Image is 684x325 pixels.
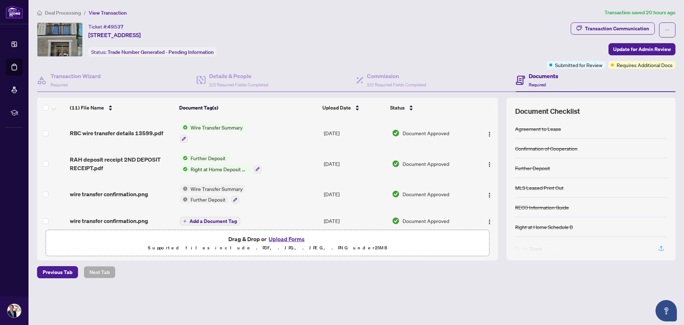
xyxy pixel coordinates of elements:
[180,217,240,225] button: Add a Document Tag
[180,216,240,225] button: Add a Document Tag
[321,179,389,210] td: [DATE]
[487,192,492,198] img: Logo
[70,217,148,225] span: wire transfer confirmation.png
[515,203,569,211] div: RECO Information Guide
[613,44,671,55] span: Update for Admin Review
[180,154,188,162] img: Status Icon
[89,10,127,16] span: View Transaction
[515,164,550,172] div: Further Deposit
[88,31,141,39] span: [STREET_ADDRESS]
[108,24,124,30] span: 49537
[321,209,389,232] td: [DATE]
[209,72,268,80] h4: Details & People
[608,43,675,55] button: Update for Admin Review
[617,61,673,69] span: Requires Additional Docs
[70,190,148,198] span: wire transfer confirmation.png
[188,123,245,131] span: Wire Transfer Summary
[515,144,577,152] div: Confirmation of Cooperation
[387,98,472,118] th: Status
[188,165,251,173] span: Right at Home Deposit Receipt
[84,266,115,278] button: Next Tab
[322,104,351,112] span: Upload Date
[392,129,400,137] img: Document Status
[180,165,188,173] img: Status Icon
[180,123,245,143] button: Status IconWire Transfer Summary
[321,148,389,179] td: [DATE]
[605,9,675,17] article: Transaction saved 20 hours ago
[529,72,558,80] h4: Documents
[6,5,23,19] img: logo
[555,61,602,69] span: Submitted for Review
[266,234,307,244] button: Upload Forms
[37,23,82,56] img: IMG-W12288813_1.jpg
[403,217,449,225] span: Document Approved
[188,154,228,162] span: Further Deposit
[43,266,72,278] span: Previous Tab
[484,188,495,200] button: Logo
[188,185,245,193] span: Wire Transfer Summary
[515,184,564,192] div: MLS Leased Print Out
[515,125,561,133] div: Agreement to Lease
[665,27,670,32] span: ellipsis
[392,190,400,198] img: Document Status
[180,123,188,131] img: Status Icon
[190,219,237,224] span: Add a Document Tag
[403,129,449,137] span: Document Approved
[88,22,124,31] div: Ticket #:
[484,215,495,227] button: Logo
[487,219,492,225] img: Logo
[188,195,228,203] span: Further Deposit
[209,82,268,87] span: 2/2 Required Fields Completed
[84,9,86,17] li: /
[50,244,485,252] p: Supported files include .PDF, .JPG, .JPEG, .PNG under 25 MB
[585,23,649,34] div: Transaction Communication
[320,98,387,118] th: Upload Date
[51,82,68,87] span: Required
[176,98,320,118] th: Document Tag(s)
[45,10,81,16] span: Deal Processing
[392,217,400,225] img: Document Status
[321,118,389,148] td: [DATE]
[70,129,163,137] span: RBC wire transfer details 13599.pdf
[529,82,546,87] span: Required
[367,82,426,87] span: 2/2 Required Fields Completed
[484,127,495,139] button: Logo
[484,158,495,169] button: Logo
[487,162,492,167] img: Logo
[88,47,217,57] div: Status:
[515,106,580,116] span: Document Checklist
[180,195,188,203] img: Status Icon
[403,160,449,168] span: Document Approved
[180,185,188,193] img: Status Icon
[37,266,78,278] button: Previous Tab
[515,223,573,231] div: Right at Home Schedule B
[392,160,400,168] img: Document Status
[108,49,214,55] span: Trade Number Generated - Pending Information
[37,10,42,15] span: home
[655,300,677,321] button: Open asap
[7,304,21,318] img: Profile Icon
[367,72,426,80] h4: Commission
[571,22,655,35] button: Transaction Communication
[180,154,261,173] button: Status IconFurther DepositStatus IconRight at Home Deposit Receipt
[67,98,177,118] th: (11) File Name
[180,185,245,204] button: Status IconWire Transfer SummaryStatus IconFurther Deposit
[403,190,449,198] span: Document Approved
[228,234,307,244] span: Drag & Drop or
[51,72,101,80] h4: Transaction Wizard
[487,131,492,137] img: Logo
[70,155,174,172] span: RAH deposit receipt 2ND DEPOSIT RECEIPT.pdf
[70,104,104,112] span: (11) File Name
[390,104,405,112] span: Status
[46,230,489,257] span: Drag & Drop orUpload FormsSupported files include .PDF, .JPG, .JPEG, .PNG under25MB
[183,219,187,223] span: plus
